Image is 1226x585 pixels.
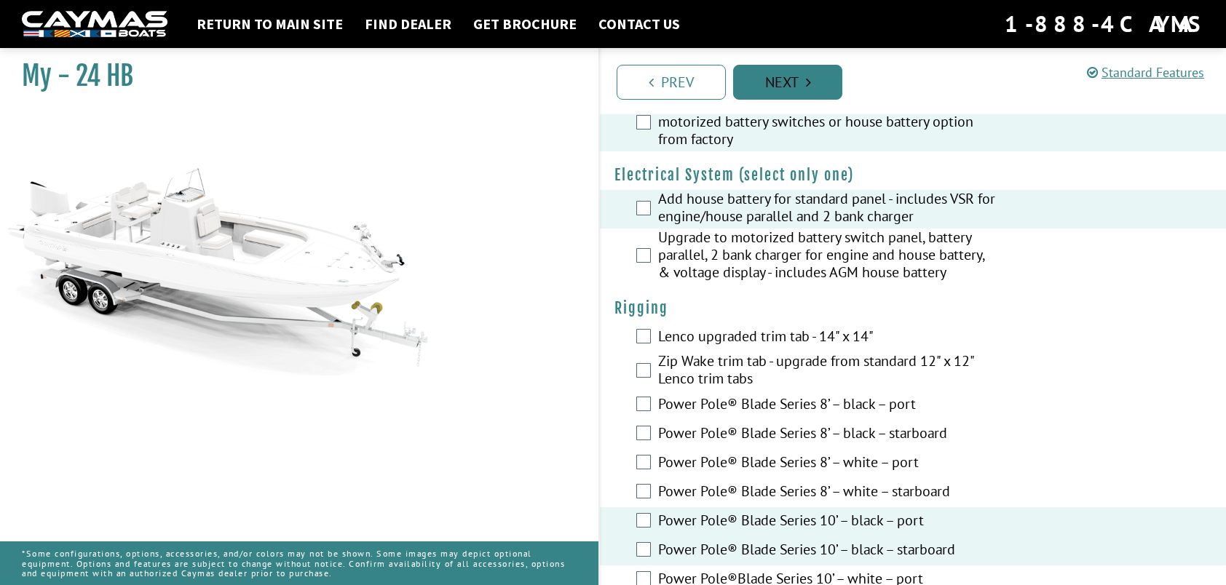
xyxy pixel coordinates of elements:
label: Lenco upgraded trim tab - 14" x 14" [658,327,999,349]
label: Add house battery for standard panel - includes VSR for engine/house parallel and 2 bank charger [658,190,999,228]
label: Upgrade to motorized battery switch panel, battery parallel, 2 bank charger for engine and house ... [658,228,999,284]
a: Get Brochure [466,15,584,33]
a: Return to main site [189,15,350,33]
h1: My - 24 HB [22,60,562,92]
a: Contact Us [591,15,687,33]
h4: Rigging [614,299,1211,317]
a: Standard Features [1087,64,1204,81]
img: white-logo-c9c8dbefe5ff5ceceb0f0178aa75bf4bb51f6bca0971e226c86eb53dfe498488.png [22,11,167,38]
label: Power Pole® Blade Series 8’ – white – starboard [658,482,999,504]
ul: Pagination [613,63,1226,100]
label: Power Pole® Blade Series 10’ – black – port [658,512,999,533]
label: 15x2 for house/crank batteries if not equipped with motorized battery switches or house battery o... [658,95,999,151]
a: Find Dealer [357,15,459,33]
div: 1-888-4CAYMAS [1005,8,1204,40]
a: Next [733,65,842,100]
label: Power Pole® Blade Series 8’ – black – port [658,395,999,416]
label: Power Pole® Blade Series 10’ – black – starboard [658,541,999,562]
label: Zip Wake trim tab - upgrade from standard 12" x 12" Lenco trim tabs [658,352,999,391]
label: Power Pole® Blade Series 8’ – black – starboard [658,424,999,445]
h4: Electrical System (select only one) [614,166,1211,184]
a: Prev [617,65,726,100]
label: Power Pole® Blade Series 8’ – white – port [658,453,999,474]
p: *Some configurations, options, accessories, and/or colors may not be shown. Some images may depic... [22,541,577,585]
